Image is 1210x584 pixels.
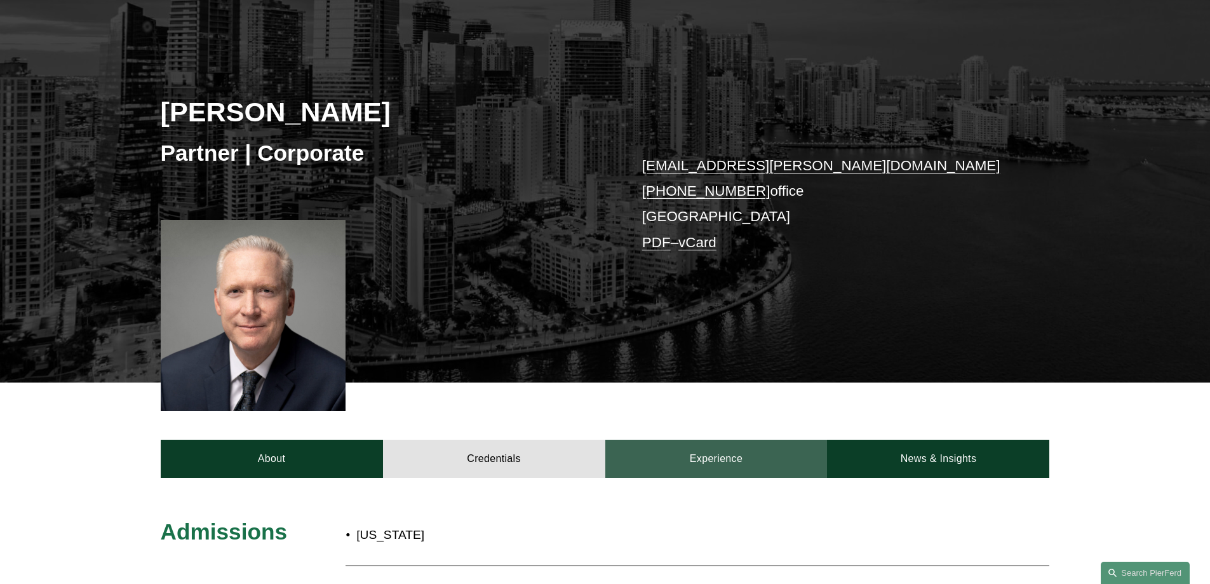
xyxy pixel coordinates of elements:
p: [US_STATE] [356,524,679,547]
a: vCard [678,234,716,250]
a: Search this site [1101,562,1190,584]
a: Credentials [383,440,605,478]
a: PDF [642,234,671,250]
h2: [PERSON_NAME] [161,95,605,128]
a: [EMAIL_ADDRESS][PERSON_NAME][DOMAIN_NAME] [642,158,1000,173]
a: News & Insights [827,440,1049,478]
a: About [161,440,383,478]
p: office [GEOGRAPHIC_DATA] – [642,153,1012,255]
h3: Partner | Corporate [161,139,605,167]
span: Admissions [161,519,287,544]
a: [PHONE_NUMBER] [642,183,770,199]
a: Experience [605,440,828,478]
